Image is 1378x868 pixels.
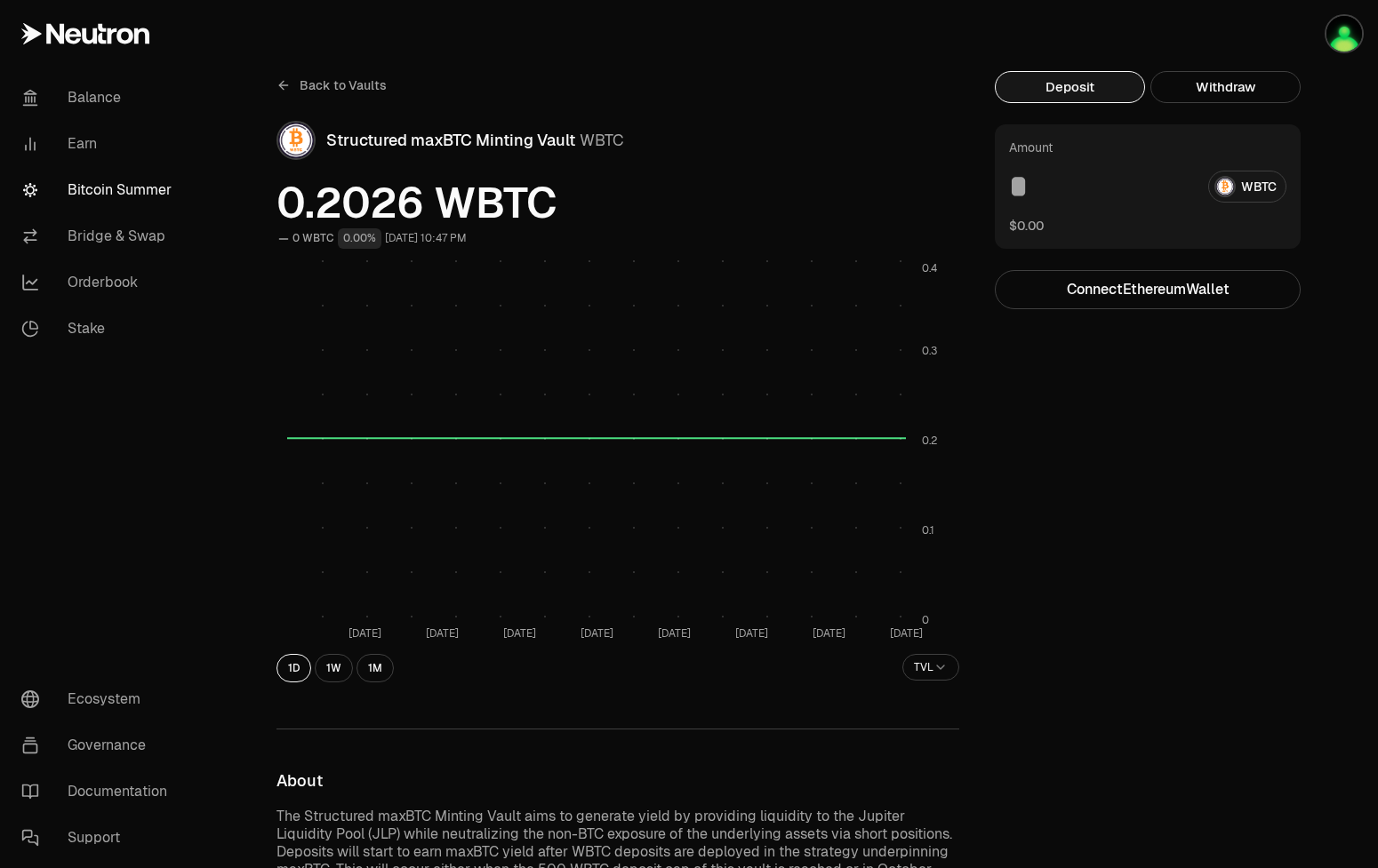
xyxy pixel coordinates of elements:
a: Stake [7,306,192,352]
a: Documentation [7,768,192,815]
h3: About [276,772,959,790]
button: $0.00 [1009,217,1044,235]
a: Orderbook [7,259,192,306]
tspan: 0 [922,613,929,627]
button: Withdraw [1150,71,1301,103]
tspan: 0.3 [922,344,937,358]
tspan: 0.4 [922,261,937,275]
a: Bridge & Swap [7,213,192,259]
div: 0.00% [338,228,381,249]
tspan: [DATE] [890,626,923,641]
button: Deposit [995,71,1145,103]
button: 1M [357,654,394,682]
tspan: [DATE] [813,626,845,641]
div: Amount [1009,139,1053,156]
span: WBTC [580,130,624,150]
a: Back to Vaults [276,71,387,100]
tspan: [DATE] [735,626,768,641]
a: Balance [7,75,192,121]
tspan: [DATE] [658,626,691,641]
tspan: 0.2 [922,434,937,448]
div: [DATE] 10:47 PM [385,228,467,249]
div: 0 WBTC [292,228,334,249]
button: 1D [276,654,311,682]
a: Support [7,815,192,861]
img: WBTC Logo [278,123,314,158]
tspan: [DATE] [349,626,381,641]
button: ConnectEthereumWallet [995,270,1301,309]
a: Bitcoin Summer [7,167,192,213]
tspan: 0.1 [922,523,934,538]
span: 0.2026 WBTC [276,181,959,224]
button: 1W [315,654,353,682]
tspan: [DATE] [426,626,459,641]
a: Earn [7,121,192,167]
button: TVL [902,654,959,681]
a: Governance [7,722,192,768]
span: Back to Vaults [300,76,387,94]
tspan: [DATE] [503,626,536,641]
img: Training Demos [1326,16,1362,52]
tspan: [DATE] [581,626,613,641]
span: Structured maxBTC Minting Vault [326,130,575,150]
a: Ecosystem [7,676,192,722]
